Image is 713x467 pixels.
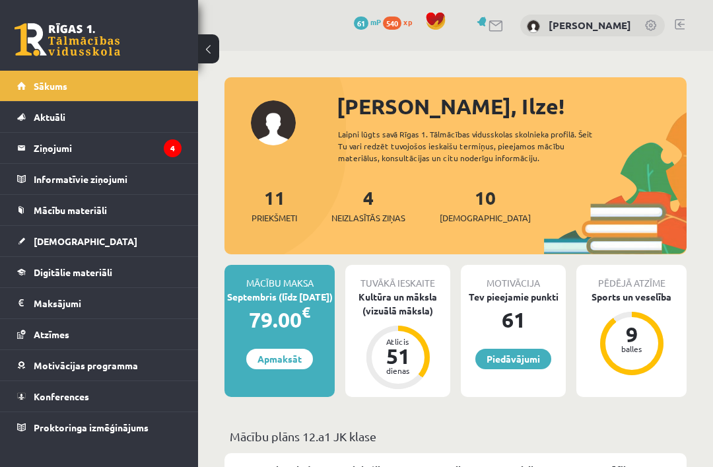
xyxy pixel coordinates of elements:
[302,303,310,322] span: €
[440,211,531,225] span: [DEMOGRAPHIC_DATA]
[17,288,182,318] a: Maksājumi
[461,304,566,336] div: 61
[440,186,531,225] a: 10[DEMOGRAPHIC_DATA]
[17,102,182,132] a: Aktuāli
[17,226,182,256] a: [DEMOGRAPHIC_DATA]
[34,133,182,163] legend: Ziņojumi
[527,20,540,33] img: Ilze Everte
[224,290,335,304] div: Septembris (līdz [DATE])
[345,290,450,391] a: Kultūra un māksla (vizuālā māksla) Atlicis 51 dienas
[17,133,182,163] a: Ziņojumi4
[461,290,566,304] div: Tev pieejamie punkti
[17,319,182,349] a: Atzīmes
[383,17,401,30] span: 540
[34,235,137,247] span: [DEMOGRAPHIC_DATA]
[576,265,687,290] div: Pēdējā atzīme
[34,390,89,402] span: Konferences
[17,257,182,287] a: Digitālie materiāli
[331,211,405,225] span: Neizlasītās ziņas
[34,80,67,92] span: Sākums
[224,304,335,336] div: 79.00
[576,290,687,377] a: Sports un veselība 9 balles
[17,350,182,380] a: Motivācijas programma
[17,195,182,225] a: Mācību materiāli
[612,324,652,345] div: 9
[475,349,551,369] a: Piedāvājumi
[246,349,313,369] a: Apmaksāt
[345,265,450,290] div: Tuvākā ieskaite
[354,17,368,30] span: 61
[331,186,405,225] a: 4Neizlasītās ziņas
[34,288,182,318] legend: Maksājumi
[403,17,412,27] span: xp
[34,421,149,433] span: Proktoringa izmēģinājums
[383,17,419,27] a: 540 xp
[345,290,450,318] div: Kultūra un māksla (vizuālā māksla)
[252,186,297,225] a: 11Priekšmeti
[354,17,381,27] a: 61 mP
[17,381,182,412] a: Konferences
[17,164,182,194] a: Informatīvie ziņojumi
[370,17,381,27] span: mP
[576,290,687,304] div: Sports un veselība
[612,345,652,353] div: balles
[17,412,182,443] a: Proktoringa izmēģinājums
[378,345,418,367] div: 51
[549,18,631,32] a: [PERSON_NAME]
[164,139,182,157] i: 4
[34,204,107,216] span: Mācību materiāli
[338,128,615,164] div: Laipni lūgts savā Rīgas 1. Tālmācības vidusskolas skolnieka profilā. Šeit Tu vari redzēt tuvojošo...
[34,164,182,194] legend: Informatīvie ziņojumi
[224,265,335,290] div: Mācību maksa
[34,266,112,278] span: Digitālie materiāli
[34,111,65,123] span: Aktuāli
[337,90,687,122] div: [PERSON_NAME], Ilze!
[34,359,138,371] span: Motivācijas programma
[230,427,681,445] p: Mācību plāns 12.a1 JK klase
[17,71,182,101] a: Sākums
[378,338,418,345] div: Atlicis
[34,328,69,340] span: Atzīmes
[15,23,120,56] a: Rīgas 1. Tālmācības vidusskola
[252,211,297,225] span: Priekšmeti
[461,265,566,290] div: Motivācija
[378,367,418,375] div: dienas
